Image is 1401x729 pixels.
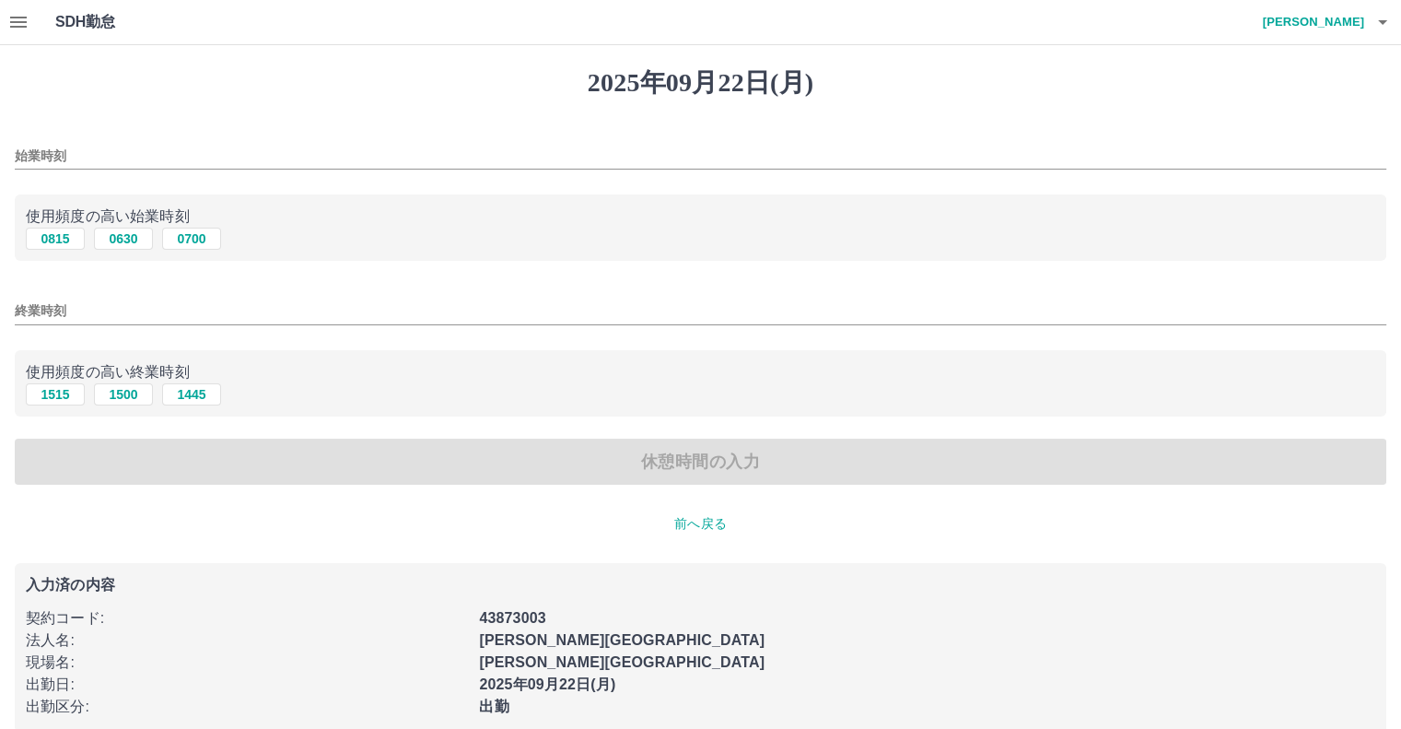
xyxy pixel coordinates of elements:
p: 前へ戻る [15,514,1386,534]
button: 0700 [162,228,221,250]
b: 43873003 [479,610,545,626]
p: 出勤区分 : [26,696,468,718]
h1: 2025年09月22日(月) [15,67,1386,99]
button: 1500 [94,383,153,406]
b: 2025年09月22日(月) [479,676,615,692]
b: 出勤 [479,699,508,714]
b: [PERSON_NAME][GEOGRAPHIC_DATA] [479,632,765,648]
button: 1515 [26,383,85,406]
p: 出勤日 : [26,674,468,696]
button: 0630 [94,228,153,250]
button: 0815 [26,228,85,250]
p: 使用頻度の高い始業時刻 [26,206,1375,228]
b: [PERSON_NAME][GEOGRAPHIC_DATA] [479,654,765,670]
p: 法人名 : [26,629,468,652]
p: 入力済の内容 [26,578,1375,593]
p: 契約コード : [26,607,468,629]
button: 1445 [162,383,221,406]
p: 現場名 : [26,652,468,674]
p: 使用頻度の高い終業時刻 [26,361,1375,383]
